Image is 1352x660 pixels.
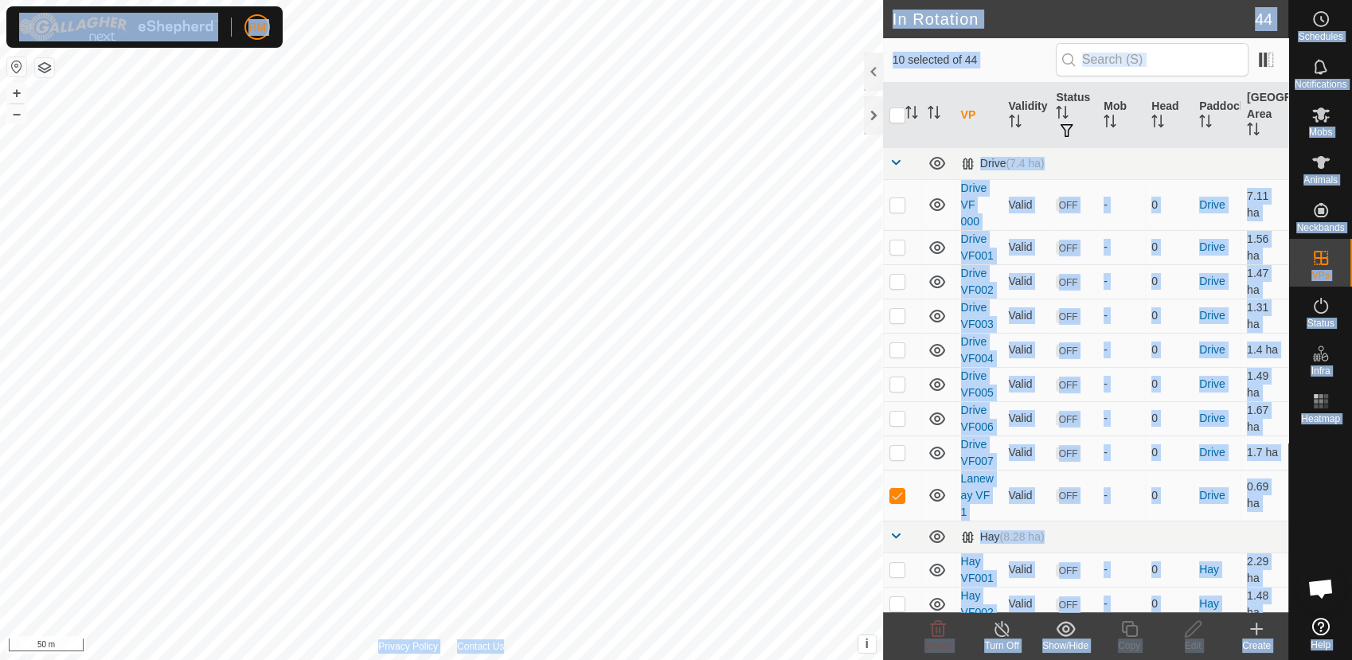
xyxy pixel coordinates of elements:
[378,639,438,654] a: Privacy Policy
[1145,179,1193,230] td: 0
[1193,83,1241,148] th: Paddock
[1056,310,1080,323] span: OFF
[7,84,26,103] button: +
[1104,117,1116,130] p-sorticon: Activate to sort
[1199,198,1225,211] a: Drive
[1295,80,1346,89] span: Notifications
[1145,299,1193,333] td: 0
[955,83,1002,148] th: VP
[1000,530,1045,543] span: (8.28 ha)
[1056,275,1080,289] span: OFF
[1145,587,1193,621] td: 0
[1145,230,1193,264] td: 0
[858,635,876,653] button: i
[1002,401,1050,435] td: Valid
[1104,376,1139,392] div: -
[961,438,994,467] a: Drive VF007
[1104,444,1139,461] div: -
[1002,179,1050,230] td: Valid
[1241,83,1288,148] th: [GEOGRAPHIC_DATA] Area
[19,13,218,41] img: Gallagher Logo
[1241,230,1288,264] td: 1.56 ha
[961,404,994,433] a: Drive VF006
[961,369,994,399] a: Drive VF005
[961,589,994,619] a: Hay VF002
[1199,117,1212,130] p-sorticon: Activate to sort
[1056,43,1248,76] input: Search (S)
[1297,564,1345,612] div: Open chat
[1056,241,1080,255] span: OFF
[1241,553,1288,587] td: 2.29 ha
[1097,83,1145,148] th: Mob
[1002,587,1050,621] td: Valid
[1002,553,1050,587] td: Valid
[1199,412,1225,424] a: Drive
[1241,587,1288,621] td: 1.48 ha
[1056,108,1069,121] p-sorticon: Activate to sort
[1145,83,1193,148] th: Head
[1145,367,1193,401] td: 0
[1303,175,1338,185] span: Animals
[1104,342,1139,358] div: -
[7,57,26,76] button: Reset Map
[1097,639,1161,653] div: Copy
[1104,410,1139,427] div: -
[1199,309,1225,322] a: Drive
[961,301,994,330] a: Drive VF003
[1151,117,1164,130] p-sorticon: Activate to sort
[1006,157,1044,170] span: (7.4 ha)
[961,555,994,584] a: Hay VF001
[1241,470,1288,521] td: 0.69 ha
[905,108,918,121] p-sorticon: Activate to sort
[1307,318,1334,328] span: Status
[1056,412,1080,426] span: OFF
[924,640,952,651] span: Delete
[1309,127,1332,137] span: Mobs
[1002,230,1050,264] td: Valid
[1056,564,1080,577] span: OFF
[1241,435,1288,470] td: 1.7 ha
[961,267,994,296] a: Drive VF002
[1199,343,1225,356] a: Drive
[1145,553,1193,587] td: 0
[1056,447,1080,460] span: OFF
[1049,83,1097,148] th: Status
[961,335,994,365] a: Drive VF004
[1104,596,1139,612] div: -
[1296,223,1344,232] span: Neckbands
[1225,639,1288,653] div: Create
[1255,7,1272,31] span: 44
[35,58,54,77] button: Map Layers
[1002,435,1050,470] td: Valid
[865,637,868,650] span: i
[1104,561,1139,578] div: -
[1247,125,1260,138] p-sorticon: Activate to sort
[1002,470,1050,521] td: Valid
[1311,271,1329,280] span: VPs
[1056,198,1080,212] span: OFF
[1241,401,1288,435] td: 1.67 ha
[1199,275,1225,287] a: Drive
[1241,333,1288,367] td: 1.4 ha
[7,104,26,123] button: –
[1145,264,1193,299] td: 0
[1145,333,1193,367] td: 0
[1145,401,1193,435] td: 0
[1002,264,1050,299] td: Valid
[1002,83,1050,148] th: Validity
[1104,487,1139,504] div: -
[1311,640,1331,650] span: Help
[1009,117,1022,130] p-sorticon: Activate to sort
[893,52,1056,68] span: 10 selected of 44
[1199,563,1219,576] a: Hay
[1199,377,1225,390] a: Drive
[1298,32,1342,41] span: Schedules
[1002,299,1050,333] td: Valid
[970,639,1034,653] div: Turn Off
[1104,239,1139,256] div: -
[1104,273,1139,290] div: -
[1034,639,1097,653] div: Show/Hide
[1311,366,1330,376] span: Infra
[1145,470,1193,521] td: 0
[1056,378,1080,392] span: OFF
